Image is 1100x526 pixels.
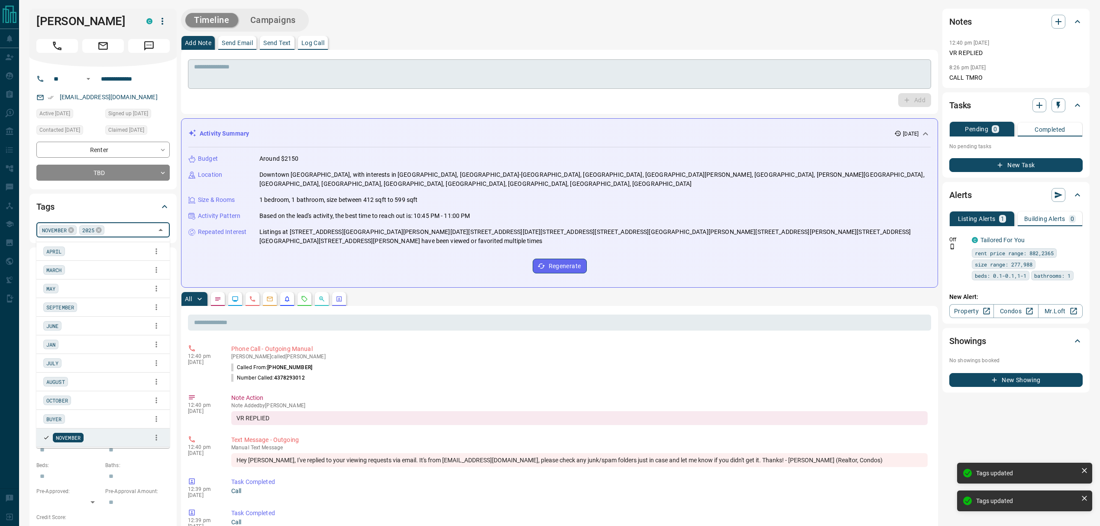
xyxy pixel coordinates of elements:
p: 12:40 pm [188,353,218,359]
p: 0 [993,126,997,132]
a: Property [949,304,994,318]
span: Signed up [DATE] [108,109,148,118]
p: Task Completed [231,509,928,518]
span: JUNE [46,321,58,330]
p: Beds: [36,461,101,469]
p: Baths: [105,461,170,469]
span: Active [DATE] [39,109,70,118]
p: Listings at [STREET_ADDRESS][GEOGRAPHIC_DATA][PERSON_NAME][DATE][STREET_ADDRESS][DATE][STREET_ADD... [259,227,931,246]
p: 12:40 pm [188,444,218,450]
p: Pre-Approved: [36,487,101,495]
span: Contacted [DATE] [39,126,80,134]
p: Text Message [231,445,928,451]
p: Phone Call - Outgoing Manual [231,344,928,354]
span: Message [128,39,170,53]
p: Repeated Interest [198,227,246,237]
div: Tags [36,196,170,217]
svg: Calls [249,295,256,302]
p: 12:39 pm [188,517,218,523]
div: Sun Jun 01 2025 [105,125,170,137]
span: size range: 277,988 [975,260,1032,269]
span: BUYER [46,415,62,423]
p: 1 bedroom, 1 bathroom, size between 412 sqft to 599 sqft [259,195,417,205]
svg: Requests [301,295,308,302]
p: [DATE] [188,450,218,456]
span: 2025 [82,226,94,234]
h2: Showings [949,334,986,348]
span: Claimed [DATE] [108,126,144,134]
p: [DATE] [903,130,919,138]
p: Off [949,236,967,244]
div: Tags updated [976,497,1077,504]
p: All [185,296,192,302]
div: condos.ca [972,237,978,243]
p: Note Action [231,393,928,403]
h1: [PERSON_NAME] [36,14,133,28]
p: Send Text [263,40,291,46]
p: Activity Summary [200,129,249,138]
svg: Emails [266,295,273,302]
p: 12:40 pm [DATE] [949,40,989,46]
div: Mon Aug 04 2025 [36,109,101,121]
div: Tasks [949,95,1083,116]
p: 1 [1001,216,1004,222]
svg: Lead Browsing Activity [232,295,239,302]
span: NOVEMBER [56,433,81,442]
p: [DATE] [188,408,218,414]
span: beds: 0.1-0.1,1-1 [975,271,1026,280]
p: VR REPLIED [949,49,1083,58]
div: TBD [36,165,170,181]
div: Sun Jun 01 2025 [105,109,170,121]
p: New Alert: [949,292,1083,302]
h2: Tags [36,200,54,214]
svg: Agent Actions [336,295,343,302]
p: 12:39 pm [188,486,218,492]
span: 4378293012 [274,375,305,381]
p: Activity Pattern [198,211,240,221]
p: 12:40 pm [188,402,218,408]
button: Campaigns [242,13,304,27]
p: [PERSON_NAME] called [PERSON_NAME] [231,354,928,360]
span: manual [231,445,249,451]
span: JULY [46,359,58,367]
span: AUGUST [46,377,65,386]
span: [PHONE_NUMBER] [267,364,312,370]
p: Call [231,487,928,496]
span: MARCH [46,266,62,274]
div: 2025 [79,225,104,235]
p: Downtown [GEOGRAPHIC_DATA], with interests in [GEOGRAPHIC_DATA], [GEOGRAPHIC_DATA]-[GEOGRAPHIC_DA... [259,170,931,188]
span: Email [82,39,124,53]
span: OCTOBER [46,396,68,405]
span: rent price range: 882,2365 [975,249,1054,257]
p: Listing Alerts [958,216,996,222]
svg: Push Notification Only [949,244,955,250]
p: CALL TMRO [949,73,1083,82]
div: Tue Aug 05 2025 [36,125,101,137]
p: Completed [1035,127,1065,133]
a: Mr.Loft [1038,304,1083,318]
p: Based on the lead's activity, the best time to reach out is: 10:45 PM - 11:00 PM [259,211,470,221]
div: Notes [949,11,1083,32]
p: Called From: [231,364,312,371]
svg: Email Verified [48,94,54,101]
p: Credit Score: [36,513,170,521]
p: No pending tasks [949,140,1083,153]
a: [EMAIL_ADDRESS][DOMAIN_NAME] [60,94,158,101]
button: Regenerate [533,259,587,273]
a: Tailored For You [980,237,1025,244]
p: Budget [198,154,218,163]
span: Call [36,39,78,53]
div: Tags updated [976,470,1077,477]
p: No showings booked [949,357,1083,364]
svg: Opportunities [318,295,325,302]
div: Alerts [949,185,1083,205]
h2: Notes [949,15,972,29]
p: [DATE] [188,359,218,365]
span: bathrooms: 1 [1034,271,1071,280]
div: condos.ca [146,18,152,24]
p: Around $2150 [259,154,299,163]
p: Size & Rooms [198,195,235,205]
button: Close [155,224,167,236]
span: NOVEMBER [42,226,67,234]
p: Task Completed [231,477,928,487]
